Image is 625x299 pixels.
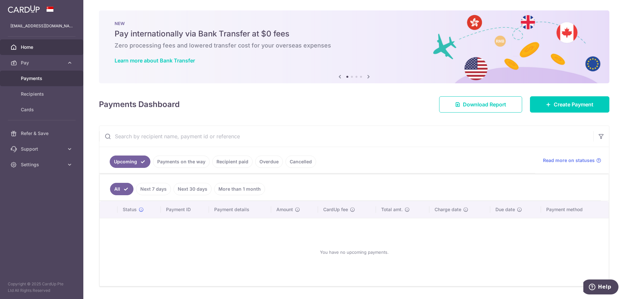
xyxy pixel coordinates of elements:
p: [EMAIL_ADDRESS][DOMAIN_NAME] [10,23,73,29]
span: Charge date [435,206,461,213]
span: Create Payment [554,101,593,108]
span: Home [21,44,64,50]
h6: Zero processing fees and lowered transfer cost for your overseas expenses [115,42,594,49]
h4: Payments Dashboard [99,99,180,110]
a: Learn more about Bank Transfer [115,57,195,64]
p: NEW [115,21,594,26]
a: Upcoming [110,156,150,168]
th: Payment ID [161,201,209,218]
img: CardUp [8,5,40,13]
a: Read more on statuses [543,157,601,164]
span: Payments [21,75,64,82]
a: Payments on the way [153,156,210,168]
th: Payment details [209,201,271,218]
span: Total amt. [381,206,403,213]
img: Bank transfer banner [99,10,609,83]
span: Recipients [21,91,64,97]
iframe: Opens a widget where you can find more information [583,279,618,296]
span: Amount [276,206,293,213]
a: More than 1 month [214,183,265,195]
span: Settings [21,161,64,168]
a: Next 7 days [136,183,171,195]
span: Download Report [463,101,506,108]
a: Next 30 days [174,183,212,195]
a: Cancelled [285,156,316,168]
a: Download Report [439,96,522,113]
a: Create Payment [530,96,609,113]
span: Support [21,146,64,152]
div: You have no upcoming payments. [107,224,601,281]
span: Read more on statuses [543,157,595,164]
a: Overdue [255,156,283,168]
span: Cards [21,106,64,113]
a: Recipient paid [212,156,253,168]
span: Refer & Save [21,130,64,137]
span: Pay [21,60,64,66]
span: Due date [495,206,515,213]
span: CardUp fee [323,206,348,213]
input: Search by recipient name, payment id or reference [99,126,593,147]
th: Payment method [541,201,609,218]
span: Status [123,206,137,213]
h5: Pay internationally via Bank Transfer at $0 fees [115,29,594,39]
a: All [110,183,133,195]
